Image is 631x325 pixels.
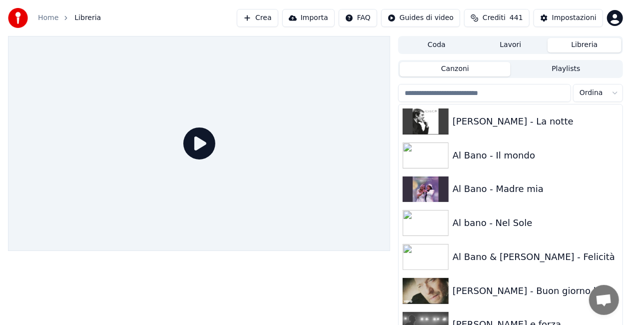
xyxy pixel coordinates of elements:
[8,8,28,28] img: youka
[381,9,460,27] button: Guides di video
[548,38,622,52] button: Libreria
[38,13,58,23] a: Home
[453,284,619,298] div: [PERSON_NAME] - Buon giorno bell'anima
[580,88,603,98] span: Ordina
[534,9,603,27] button: Impostazioni
[38,13,101,23] nav: breadcrumb
[552,13,597,23] div: Impostazioni
[237,9,278,27] button: Crea
[453,148,619,162] div: Al Bano - Il mondo
[400,62,511,76] button: Canzoni
[339,9,377,27] button: FAQ
[453,250,619,264] div: Al Bano & [PERSON_NAME] - Felicità
[483,13,506,23] span: Crediti
[589,285,619,315] div: Aprire la chat
[453,216,619,230] div: Al bano - Nel Sole
[74,13,101,23] span: Libreria
[400,38,474,52] button: Coda
[453,114,619,128] div: [PERSON_NAME] - La notte
[453,182,619,196] div: Al Bano - Madre mia
[474,38,548,52] button: Lavori
[511,62,622,76] button: Playlists
[510,13,523,23] span: 441
[464,9,530,27] button: Crediti441
[282,9,335,27] button: Importa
